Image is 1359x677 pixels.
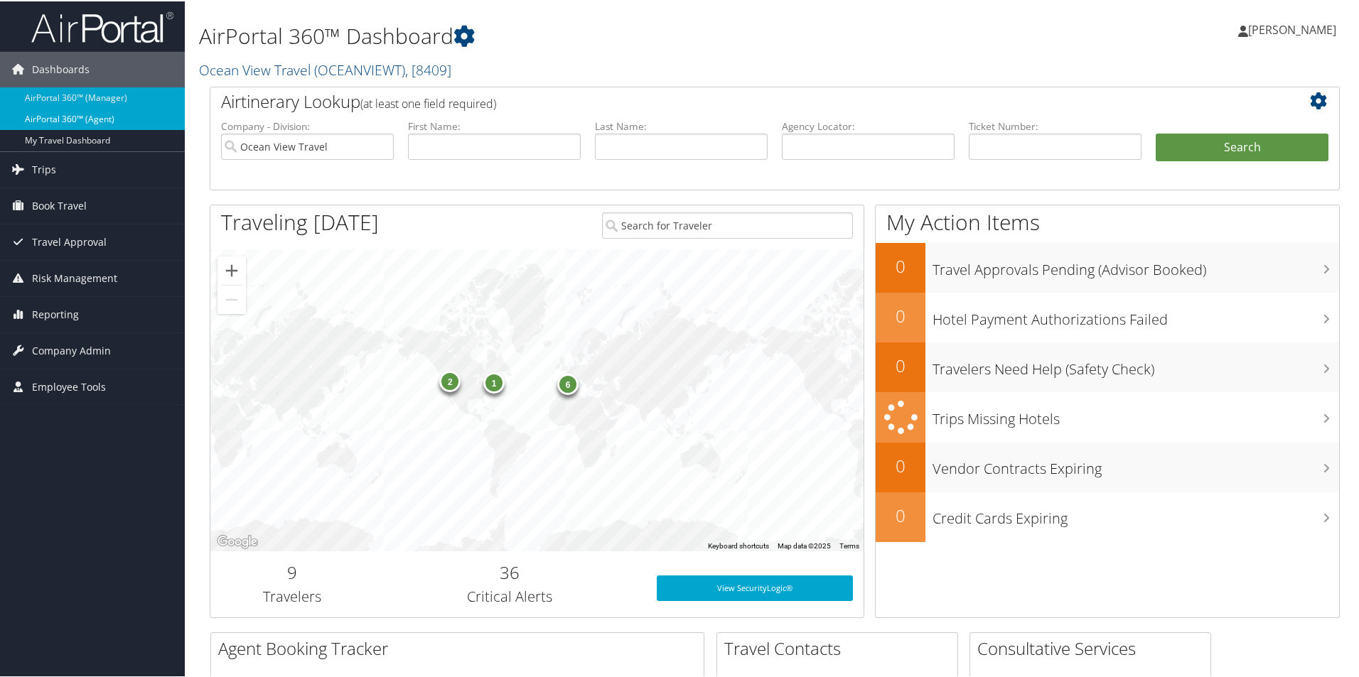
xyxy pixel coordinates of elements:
[32,50,90,86] span: Dashboards
[778,541,831,548] span: Map data ©2025
[1238,7,1350,50] a: [PERSON_NAME]
[876,453,925,477] h2: 0
[221,118,394,132] label: Company - Division:
[876,441,1339,491] a: 0Vendor Contracts Expiring
[32,368,106,404] span: Employee Tools
[221,206,379,236] h1: Traveling [DATE]
[221,585,363,605] h3: Travelers
[657,574,853,600] a: View SecurityLogic®
[977,635,1210,659] h2: Consultative Services
[32,187,87,222] span: Book Travel
[439,369,461,391] div: 2
[876,341,1339,391] a: 0Travelers Need Help (Safety Check)
[602,211,853,237] input: Search for Traveler
[214,531,261,550] a: Open this area in Google Maps (opens a new window)
[214,531,261,550] img: Google
[933,500,1339,527] h3: Credit Cards Expiring
[876,206,1339,236] h1: My Action Items
[557,372,579,394] div: 6
[933,351,1339,378] h3: Travelers Need Help (Safety Check)
[839,541,859,548] a: Terms (opens in new tab)
[199,59,451,78] a: Ocean View Travel
[31,9,173,43] img: airportal-logo.png
[595,118,768,132] label: Last Name:
[483,371,505,392] div: 1
[933,301,1339,328] h3: Hotel Payment Authorizations Failed
[724,635,957,659] h2: Travel Contacts
[933,401,1339,428] h3: Trips Missing Hotels
[199,20,967,50] h1: AirPortal 360™ Dashboard
[32,259,117,295] span: Risk Management
[876,242,1339,291] a: 0Travel Approvals Pending (Advisor Booked)
[1248,21,1336,36] span: [PERSON_NAME]
[876,502,925,526] h2: 0
[933,251,1339,278] h3: Travel Approvals Pending (Advisor Booked)
[405,59,451,78] span: , [ 8409 ]
[876,253,925,277] h2: 0
[385,585,635,605] h3: Critical Alerts
[218,635,704,659] h2: Agent Booking Tracker
[217,255,246,283] button: Zoom in
[221,88,1235,112] h2: Airtinerary Lookup
[782,118,955,132] label: Agency Locator:
[876,491,1339,541] a: 0Credit Cards Expiring
[314,59,405,78] span: ( OCEANVIEWT )
[385,559,635,583] h2: 36
[221,559,363,583] h2: 9
[876,291,1339,341] a: 0Hotel Payment Authorizations Failed
[969,118,1142,132] label: Ticket Number:
[32,223,107,259] span: Travel Approval
[32,151,56,186] span: Trips
[876,303,925,327] h2: 0
[32,332,111,367] span: Company Admin
[876,391,1339,441] a: Trips Missing Hotels
[217,284,246,313] button: Zoom out
[1156,132,1328,161] button: Search
[32,296,79,331] span: Reporting
[876,352,925,377] h2: 0
[933,450,1339,477] h3: Vendor Contracts Expiring
[360,94,496,110] span: (at least one field required)
[408,118,581,132] label: First Name:
[708,540,769,550] button: Keyboard shortcuts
